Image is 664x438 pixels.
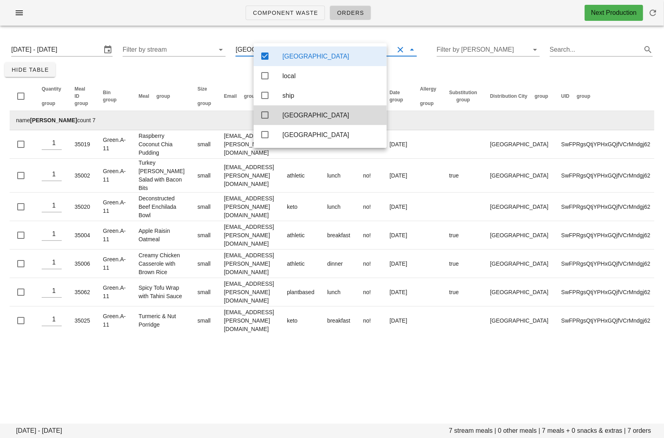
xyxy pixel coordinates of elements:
button: Clear Filter by group [396,45,406,54]
td: [GEOGRAPHIC_DATA] [484,159,555,193]
td: Green.A-11 [97,130,132,159]
td: true [443,278,484,307]
span: group [156,93,170,99]
td: 35006 [68,250,97,278]
td: [EMAIL_ADDRESS][PERSON_NAME][DOMAIN_NAME] [218,221,281,250]
th: Email: Not sorted. Activate to sort ascending. [218,82,281,111]
td: SwFPRgsQtjYPHxGQjfVCrMndgj62 [555,221,657,250]
td: Apple Raisin Oatmeal [132,221,191,250]
div: Filter by [PERSON_NAME] [437,43,540,56]
td: Green.A-11 [97,250,132,278]
td: Turkey [PERSON_NAME] Salad with Bacon Bits [132,159,191,193]
td: keto [281,307,321,335]
td: Creamy Chicken Casserole with Brown Rice [132,250,191,278]
td: no! [357,278,383,307]
td: [EMAIL_ADDRESS][PERSON_NAME][DOMAIN_NAME] [218,278,281,307]
span: Orders [337,10,364,16]
td: lunch [321,193,357,221]
span: group [244,93,258,99]
span: group [42,101,55,106]
td: 35062 [68,278,97,307]
td: keto [281,193,321,221]
td: [EMAIL_ADDRESS][PERSON_NAME][DOMAIN_NAME] [218,250,281,278]
td: [GEOGRAPHIC_DATA] [484,130,555,159]
th: Substitution: Not sorted. Activate to sort ascending. [443,82,484,111]
span: Component Waste [252,10,318,16]
td: Green.A-11 [97,221,132,250]
span: group [75,101,88,106]
td: true [443,159,484,193]
td: Spicy Tofu Wrap with Tahini Sauce [132,278,191,307]
td: no! [357,193,383,221]
button: Hide Table [5,63,55,77]
span: Email [224,93,237,99]
td: athletic [281,159,321,193]
td: small [191,159,218,193]
td: 35002 [68,159,97,193]
td: small [191,193,218,221]
th: Distribution City: Not sorted. Activate to sort ascending. [484,82,555,111]
td: no! [357,159,383,193]
span: Date [390,90,400,95]
td: [DATE] [383,221,414,250]
td: true [443,250,484,278]
strong: [PERSON_NAME] [30,117,77,123]
td: Turmeric & Nut Porridge [132,307,191,335]
td: [EMAIL_ADDRESS][PERSON_NAME][DOMAIN_NAME] [218,307,281,335]
td: [EMAIL_ADDRESS][PERSON_NAME][DOMAIN_NAME] [218,130,281,159]
td: Green.A-11 [97,159,132,193]
span: Meal [139,93,149,99]
td: true [443,221,484,250]
td: [DATE] [383,250,414,278]
td: [EMAIL_ADDRESS][PERSON_NAME][DOMAIN_NAME] [218,159,281,193]
th: Meal: Not sorted. Activate to sort ascending. [132,82,191,111]
td: [GEOGRAPHIC_DATA] [484,193,555,221]
td: 35025 [68,307,97,335]
td: small [191,130,218,159]
div: [GEOGRAPHIC_DATA] [283,52,380,60]
td: small [191,221,218,250]
td: no! [357,250,383,278]
td: no! [357,221,383,250]
span: Allergy [420,86,436,92]
span: Quantity [42,86,61,92]
td: SwFPRgsQtjYPHxGQjfVCrMndgj62 [555,307,657,335]
td: SwFPRgsQtjYPHxGQjfVCrMndgj62 [555,159,657,193]
td: breakfast [321,307,357,335]
td: dinner [321,250,357,278]
div: Next Production [591,8,637,18]
td: 35020 [68,193,97,221]
span: group [420,101,434,106]
div: local [283,72,380,80]
td: SwFPRgsQtjYPHxGQjfVCrMndgj62 [555,250,657,278]
td: name count 7 [10,111,657,130]
td: SwFPRgsQtjYPHxGQjfVCrMndgj62 [555,193,657,221]
th: Date: Not sorted. Activate to sort ascending. [383,82,414,111]
span: UID [561,93,570,99]
td: small [191,307,218,335]
td: [GEOGRAPHIC_DATA] [484,307,555,335]
span: Hide Table [11,67,49,73]
td: [DATE] [383,130,414,159]
td: 35004 [68,221,97,250]
div: [GEOGRAPHIC_DATA] [236,46,303,53]
td: plantbased [281,278,321,307]
div: [GEOGRAPHIC_DATA] [283,131,380,139]
td: [EMAIL_ADDRESS][PERSON_NAME][DOMAIN_NAME] [218,193,281,221]
div: [GEOGRAPHIC_DATA] [283,111,380,119]
td: SwFPRgsQtjYPHxGQjfVCrMndgj62 [555,130,657,159]
td: [DATE] [383,193,414,221]
td: Green.A-11 [97,193,132,221]
td: 35019 [68,130,97,159]
th: Meal ID: Not sorted. Activate to sort ascending. [68,82,97,111]
span: group [103,97,117,103]
td: Green.A-11 [97,278,132,307]
td: small [191,250,218,278]
th: UID: Not sorted. Activate to sort ascending. [555,82,657,111]
td: athletic [281,250,321,278]
td: small [191,278,218,307]
span: group [535,93,548,99]
span: Meal ID [75,86,85,99]
td: athletic [281,221,321,250]
td: breakfast [321,221,357,250]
